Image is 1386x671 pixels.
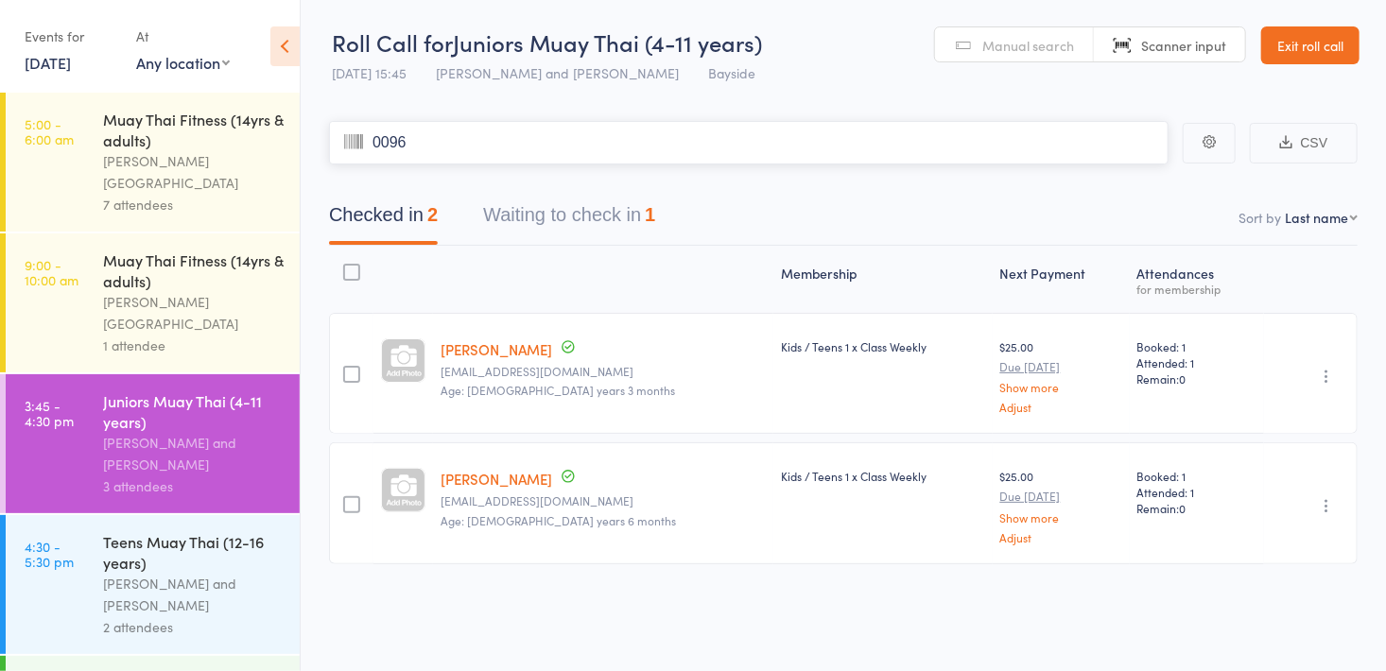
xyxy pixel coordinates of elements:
[1239,208,1281,227] label: Sort by
[103,150,284,194] div: [PERSON_NAME][GEOGRAPHIC_DATA]
[993,254,1130,304] div: Next Payment
[1137,468,1256,484] span: Booked: 1
[427,204,438,225] div: 2
[1137,338,1256,354] span: Booked: 1
[708,63,755,82] span: Bayside
[6,374,300,513] a: 3:45 -4:30 pmJuniors Muay Thai (4-11 years)[PERSON_NAME] and [PERSON_NAME]3 attendees
[136,21,230,52] div: At
[1180,370,1187,387] span: 0
[25,539,74,569] time: 4:30 - 5:30 pm
[1130,254,1264,304] div: Atten­dances
[1180,500,1187,516] span: 0
[25,398,74,428] time: 3:45 - 4:30 pm
[982,36,1074,55] span: Manual search
[781,338,985,354] div: Kids / Teens 1 x Class Weekly
[103,475,284,497] div: 3 attendees
[1000,511,1122,524] a: Show more
[441,494,765,508] small: jcwa_fulton@outlook.com
[441,382,675,398] span: Age: [DEMOGRAPHIC_DATA] years 3 months
[1261,26,1360,64] a: Exit roll call
[103,335,284,356] div: 1 attendee
[1137,354,1256,370] span: Attended: 1
[103,616,284,638] div: 2 attendees
[136,52,230,73] div: Any location
[25,257,78,287] time: 9:00 - 10:00 am
[1000,468,1122,542] div: $25.00
[1000,401,1122,413] a: Adjust
[1141,36,1226,55] span: Scanner input
[1000,531,1122,543] a: Adjust
[1285,208,1348,227] div: Last name
[6,233,300,372] a: 9:00 -10:00 amMuay Thai Fitness (14yrs & adults)[PERSON_NAME][GEOGRAPHIC_DATA]1 attendee
[1000,338,1122,413] div: $25.00
[1137,370,1256,387] span: Remain:
[329,195,438,245] button: Checked in2
[1137,484,1256,500] span: Attended: 1
[103,194,284,215] div: 7 attendees
[1250,123,1358,163] button: CSV
[329,121,1169,164] input: Scan member card
[103,109,284,150] div: Muay Thai Fitness (14yrs & adults)
[1137,500,1256,516] span: Remain:
[103,573,284,616] div: [PERSON_NAME] and [PERSON_NAME]
[436,63,679,82] span: [PERSON_NAME] and [PERSON_NAME]
[441,339,552,359] a: [PERSON_NAME]
[103,531,284,573] div: Teens Muay Thai (12-16 years)
[483,195,655,245] button: Waiting to check in1
[25,116,74,146] time: 5:00 - 6:00 am
[441,469,552,489] a: [PERSON_NAME]
[1000,490,1122,503] small: Due [DATE]
[441,512,676,528] span: Age: [DEMOGRAPHIC_DATA] years 6 months
[1137,283,1256,295] div: for membership
[1000,360,1122,373] small: Due [DATE]
[25,52,71,73] a: [DATE]
[441,365,765,378] small: jcwa_fulton@outlook.com
[25,21,117,52] div: Events for
[6,515,300,654] a: 4:30 -5:30 pmTeens Muay Thai (12-16 years)[PERSON_NAME] and [PERSON_NAME]2 attendees
[332,63,407,82] span: [DATE] 15:45
[103,432,284,475] div: [PERSON_NAME] and [PERSON_NAME]
[781,468,985,484] div: Kids / Teens 1 x Class Weekly
[645,204,655,225] div: 1
[103,249,284,291] div: Muay Thai Fitness (14yrs & adults)
[103,390,284,432] div: Juniors Muay Thai (4-11 years)
[453,26,762,58] span: Juniors Muay Thai (4-11 years)
[1000,381,1122,393] a: Show more
[332,26,453,58] span: Roll Call for
[103,291,284,335] div: [PERSON_NAME][GEOGRAPHIC_DATA]
[6,93,300,232] a: 5:00 -6:00 amMuay Thai Fitness (14yrs & adults)[PERSON_NAME][GEOGRAPHIC_DATA]7 attendees
[773,254,993,304] div: Membership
